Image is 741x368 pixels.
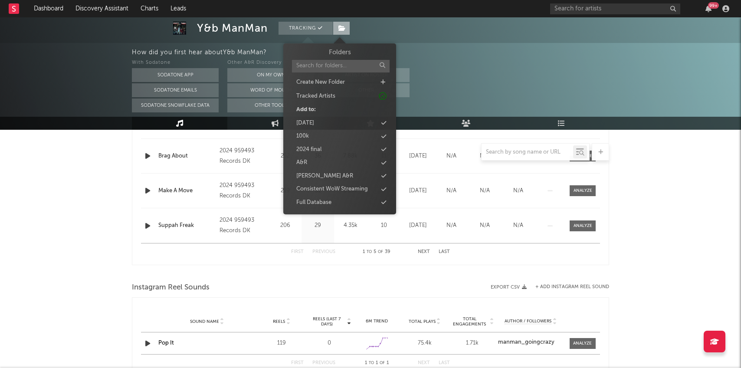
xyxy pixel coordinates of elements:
[491,285,527,290] button: Export CSV
[296,145,321,154] div: 2024 final
[439,250,450,254] button: Last
[132,83,219,97] button: Sodatone Emails
[273,319,285,324] span: Reels
[418,250,430,254] button: Next
[227,99,314,112] button: Other Tools
[505,319,551,324] span: Author / Followers
[132,283,210,293] span: Instagram Reel Sounds
[296,132,309,141] div: 100k
[292,60,390,72] input: Search for folders...
[535,285,609,289] button: + Add Instagram Reel Sound
[271,187,299,195] div: 219
[308,339,351,348] div: 0
[470,221,499,230] div: N/A
[304,221,332,230] div: 29
[158,221,215,230] a: Suppah Freak
[312,361,335,365] button: Previous
[328,48,351,58] h3: Folders
[312,250,335,254] button: Previous
[296,78,345,87] div: Create New Folder
[369,361,374,365] span: to
[409,319,436,324] span: Total Plays
[336,221,364,230] div: 4.35k
[227,68,314,82] button: On My Own
[482,149,573,156] input: Search by song name or URL
[132,58,219,68] div: With Sodatone
[296,172,353,181] div: [PERSON_NAME] A&R
[705,5,711,12] button: 99+
[527,285,609,289] div: + Add Instagram Reel Sound
[296,185,368,194] div: Consistent WoW Streaming
[158,340,174,346] a: Pop It
[437,187,466,195] div: N/A
[470,187,499,195] div: N/A
[504,221,533,230] div: N/A
[190,319,219,324] span: Sound Name
[158,187,215,195] a: Make A Move
[369,221,399,230] div: 10
[296,158,307,167] div: A&R
[437,221,466,230] div: N/A
[132,99,219,112] button: Sodatone Snowflake Data
[296,119,314,128] div: [DATE]
[291,250,304,254] button: First
[291,361,304,365] button: First
[132,47,741,58] div: How did you first hear about Y&b ManMan ?
[380,361,385,365] span: of
[220,181,267,201] div: 2024 959493 Records DK
[498,339,563,345] a: manman_goingcrazy
[227,58,314,68] div: Other A&R Discovery Methods
[378,250,383,254] span: of
[439,361,450,365] button: Last
[355,318,399,325] div: 6M Trend
[451,316,489,327] span: Total Engagements
[296,92,335,101] div: Tracked Artists
[451,339,494,348] div: 1.71k
[260,339,303,348] div: 119
[708,2,719,9] div: 99 +
[296,105,316,114] div: Add to:
[367,250,372,254] span: to
[220,215,267,236] div: 2024 959493 Records DK
[403,187,433,195] div: [DATE]
[279,22,333,35] button: Tracking
[308,316,346,327] span: Reels (last 7 days)
[418,361,430,365] button: Next
[197,22,268,35] div: Y&b ManMan
[550,3,680,14] input: Search for artists
[296,198,331,207] div: Full Database
[498,339,554,345] strong: manman_goingcrazy
[227,83,314,97] button: Word Of Mouth
[403,221,433,230] div: [DATE]
[271,221,299,230] div: 206
[504,187,533,195] div: N/A
[132,68,219,82] button: Sodatone App
[353,247,400,257] div: 1 5 39
[403,339,446,348] div: 75.4k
